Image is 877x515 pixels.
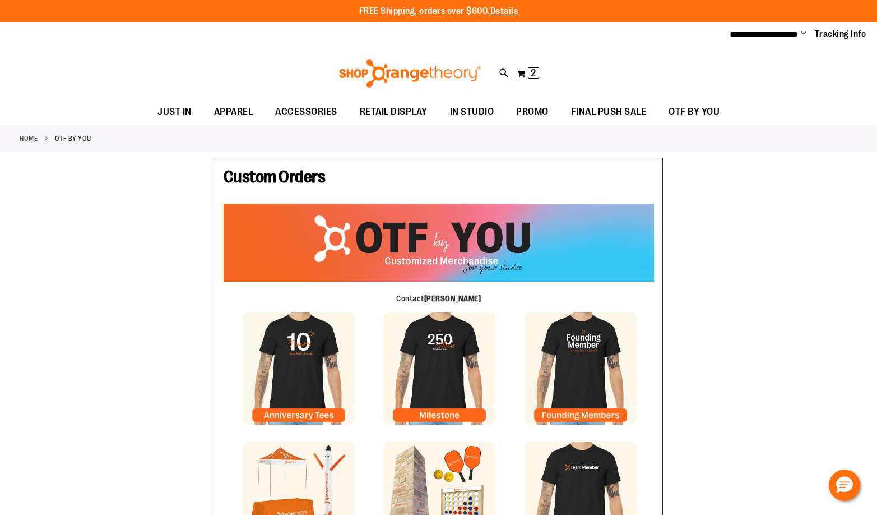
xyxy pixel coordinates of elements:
a: PROMO [505,99,560,125]
span: RETAIL DISPLAY [360,99,428,125]
a: APPAREL [203,99,265,125]
p: FREE Shipping, orders over $600. [359,5,518,18]
span: ACCESSORIES [275,99,337,125]
strong: OTF By You [55,134,91,144]
b: [PERSON_NAME] [424,294,481,303]
a: ACCESSORIES [264,99,349,125]
a: Tracking Info [815,28,866,40]
a: Home [20,134,38,144]
a: Details [490,6,518,16]
a: FINAL PUSH SALE [560,99,658,125]
button: Hello, have a question? Let’s chat. [829,470,860,501]
a: RETAIL DISPLAY [349,99,439,125]
span: PROMO [516,99,549,125]
span: FINAL PUSH SALE [571,99,647,125]
a: Contact[PERSON_NAME] [396,294,481,303]
span: JUST IN [157,99,192,125]
button: Account menu [801,29,806,40]
a: IN STUDIO [439,99,505,125]
img: Shop Orangetheory [337,59,482,88]
img: Milestone Tile [383,312,495,425]
span: APPAREL [214,99,253,125]
img: OTF Custom Orders [224,204,654,281]
span: IN STUDIO [450,99,494,125]
h1: Custom Orders [224,167,654,192]
a: OTF BY YOU [657,99,731,125]
a: JUST IN [146,99,203,125]
img: Anniversary Tile [243,312,355,425]
span: OTF BY YOU [669,99,720,125]
img: Founding Member Tile [525,312,637,425]
span: 2 [531,67,536,79]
